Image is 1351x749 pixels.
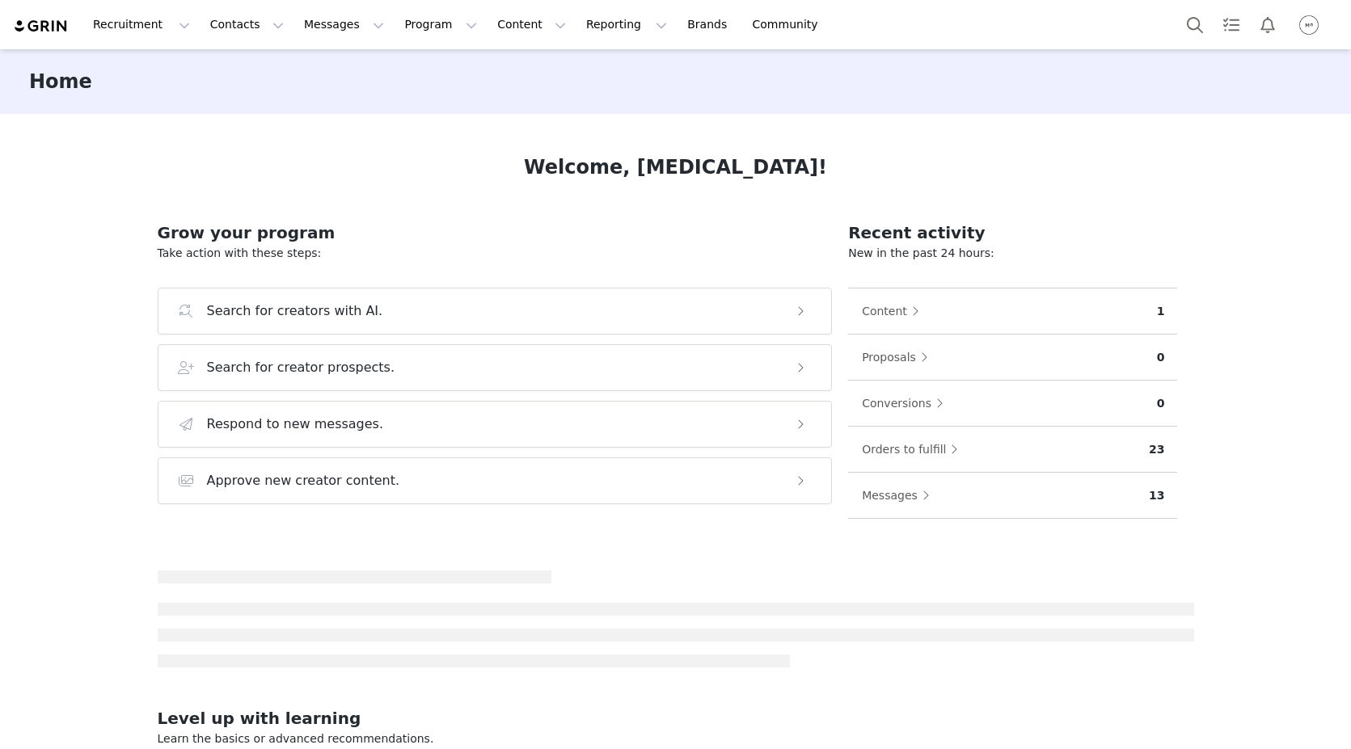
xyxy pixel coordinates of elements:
p: 13 [1149,487,1164,504]
button: Notifications [1250,6,1286,43]
button: Search for creator prospects. [158,344,833,391]
button: Content [861,298,927,324]
h3: Approve new creator content. [207,471,400,490]
a: Community [743,6,835,43]
p: Learn the basics or advanced recommendations. [158,730,1194,747]
button: Proposals [861,344,936,370]
h2: Level up with learning [158,706,1194,730]
p: 1 [1157,303,1165,320]
button: Conversions [861,390,952,416]
button: Orders to fulfill [861,436,966,462]
p: Take action with these steps: [158,245,833,262]
h3: Search for creators with AI. [207,301,383,321]
button: Approve new creator content. [158,457,833,504]
button: Program [395,6,487,43]
a: Tasks [1214,6,1249,43]
p: 23 [1149,441,1164,458]
h3: Search for creator prospects. [207,358,395,377]
button: Search [1177,6,1213,43]
h2: Grow your program [158,221,833,245]
button: Respond to new messages. [158,401,833,448]
button: Contacts [201,6,293,43]
button: Messages [294,6,394,43]
button: Search for creators with AI. [158,288,833,335]
button: Content [488,6,576,43]
h3: Respond to new messages. [207,414,384,434]
button: Profile [1286,12,1338,38]
h3: Home [29,67,92,96]
p: 0 [1157,395,1165,412]
img: ea949c7e-d333-4bc0-b5e9-e498a516b19a.png [1296,12,1322,38]
button: Messages [861,482,938,508]
button: Recruitment [83,6,200,43]
img: grin logo [13,19,70,34]
p: 0 [1157,349,1165,366]
button: Reporting [576,6,677,43]
p: New in the past 24 hours: [848,245,1177,262]
h1: Welcome, [MEDICAL_DATA]! [524,153,827,182]
a: Brands [678,6,741,43]
h2: Recent activity [848,221,1177,245]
